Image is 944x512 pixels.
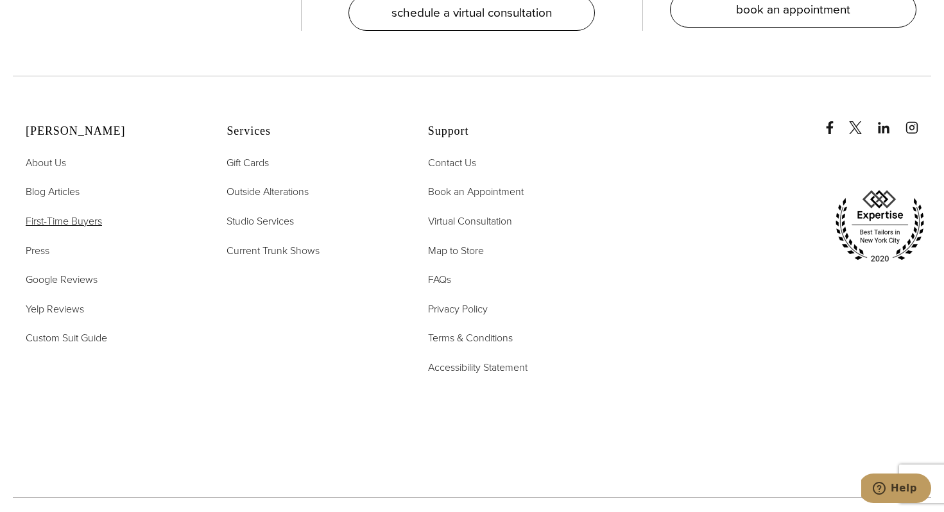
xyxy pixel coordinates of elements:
span: Yelp Reviews [26,302,84,316]
nav: Alan David Footer Nav [26,155,194,346]
span: Privacy Policy [428,302,488,316]
span: FAQs [428,272,451,287]
a: Current Trunk Shows [227,243,320,259]
a: Yelp Reviews [26,301,84,318]
span: Virtual Consultation [428,214,512,228]
a: First-Time Buyers [26,213,102,230]
a: x/twitter [849,108,875,134]
span: First-Time Buyers [26,214,102,228]
span: Google Reviews [26,272,98,287]
a: Custom Suit Guide [26,330,107,346]
span: Current Trunk Shows [227,243,320,258]
h2: Support [428,124,597,139]
span: Custom Suit Guide [26,330,107,345]
a: Gift Cards [227,155,269,171]
a: Map to Store [428,243,484,259]
a: Accessibility Statement [428,359,528,376]
a: About Us [26,155,66,171]
span: Press [26,243,49,258]
span: Outside Alterations [227,184,309,199]
img: expertise, best tailors in new york city 2020 [828,185,931,268]
a: instagram [905,108,931,134]
a: Contact Us [428,155,476,171]
a: Blog Articles [26,183,80,200]
span: Terms & Conditions [428,330,513,345]
a: Outside Alterations [227,183,309,200]
a: FAQs [428,271,451,288]
nav: Support Footer Nav [428,155,597,376]
span: Contact Us [428,155,476,170]
a: Book an Appointment [428,183,524,200]
h2: Services [227,124,395,139]
span: Map to Store [428,243,484,258]
nav: Services Footer Nav [227,155,395,259]
a: Facebook [823,108,846,134]
span: Gift Cards [227,155,269,170]
span: Accessibility Statement [428,360,528,375]
h2: [PERSON_NAME] [26,124,194,139]
a: linkedin [877,108,903,134]
a: Privacy Policy [428,301,488,318]
a: Google Reviews [26,271,98,288]
a: Studio Services [227,213,294,230]
span: Book an Appointment [428,184,524,199]
span: Studio Services [227,214,294,228]
a: Press [26,243,49,259]
a: Terms & Conditions [428,330,513,346]
span: schedule a virtual consultation [391,3,552,22]
span: Blog Articles [26,184,80,199]
a: Virtual Consultation [428,213,512,230]
iframe: Opens a widget where you can chat to one of our agents [861,474,931,506]
span: About Us [26,155,66,170]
